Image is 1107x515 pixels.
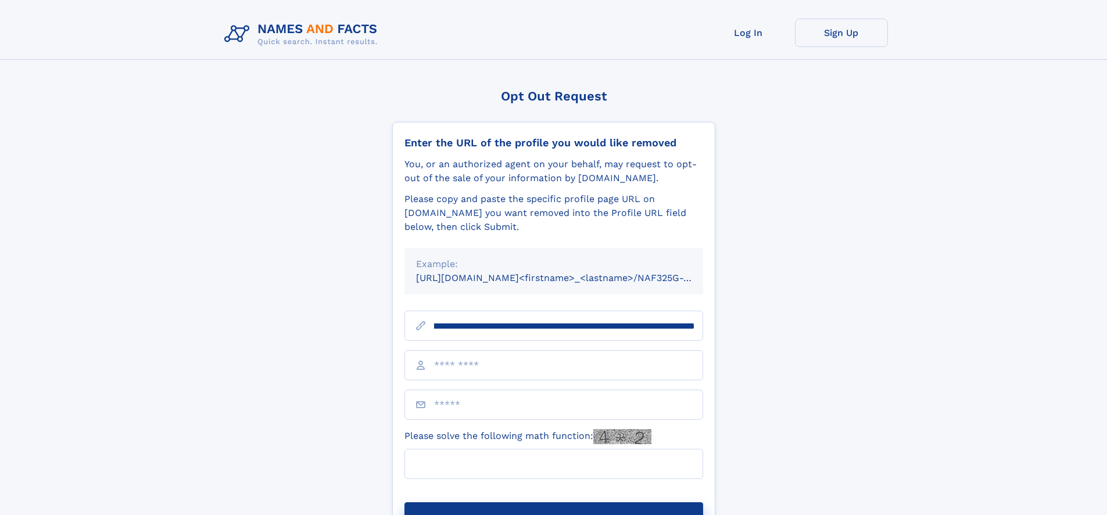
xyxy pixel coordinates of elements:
[702,19,795,47] a: Log In
[404,136,703,149] div: Enter the URL of the profile you would like removed
[795,19,888,47] a: Sign Up
[416,257,692,271] div: Example:
[220,19,387,50] img: Logo Names and Facts
[392,89,715,103] div: Opt Out Request
[404,192,703,234] div: Please copy and paste the specific profile page URL on [DOMAIN_NAME] you want removed into the Pr...
[404,429,651,444] label: Please solve the following math function:
[416,272,725,283] small: [URL][DOMAIN_NAME]<firstname>_<lastname>/NAF325G-xxxxxxxx
[404,157,703,185] div: You, or an authorized agent on your behalf, may request to opt-out of the sale of your informatio...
